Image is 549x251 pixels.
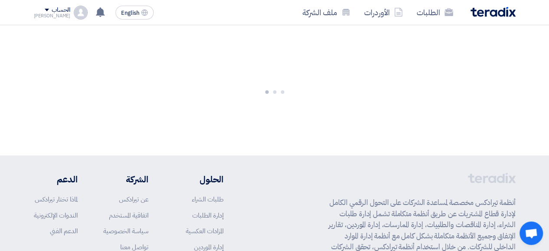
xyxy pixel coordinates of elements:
a: اتفاقية المستخدم [109,211,148,220]
a: الأوردرات [357,2,410,23]
div: [PERSON_NAME] [34,13,71,18]
span: English [121,10,139,16]
a: Open chat [519,221,543,245]
a: إدارة الطلبات [192,211,224,220]
a: الندوات الإلكترونية [34,211,78,220]
li: الدعم [34,173,78,186]
img: profile_test.png [74,6,88,20]
a: عن تيرادكس [119,195,148,204]
li: الشركة [103,173,148,186]
a: لماذا تختار تيرادكس [35,195,78,204]
div: الحساب [52,7,70,14]
a: المزادات العكسية [186,226,224,236]
li: الحلول [174,173,224,186]
button: English [115,6,154,20]
a: الطلبات [410,2,460,23]
a: طلبات الشراء [192,195,224,204]
a: سياسة الخصوصية [103,226,148,236]
img: Teradix logo [470,7,516,17]
a: ملف الشركة [296,2,357,23]
a: الدعم الفني [50,226,78,236]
